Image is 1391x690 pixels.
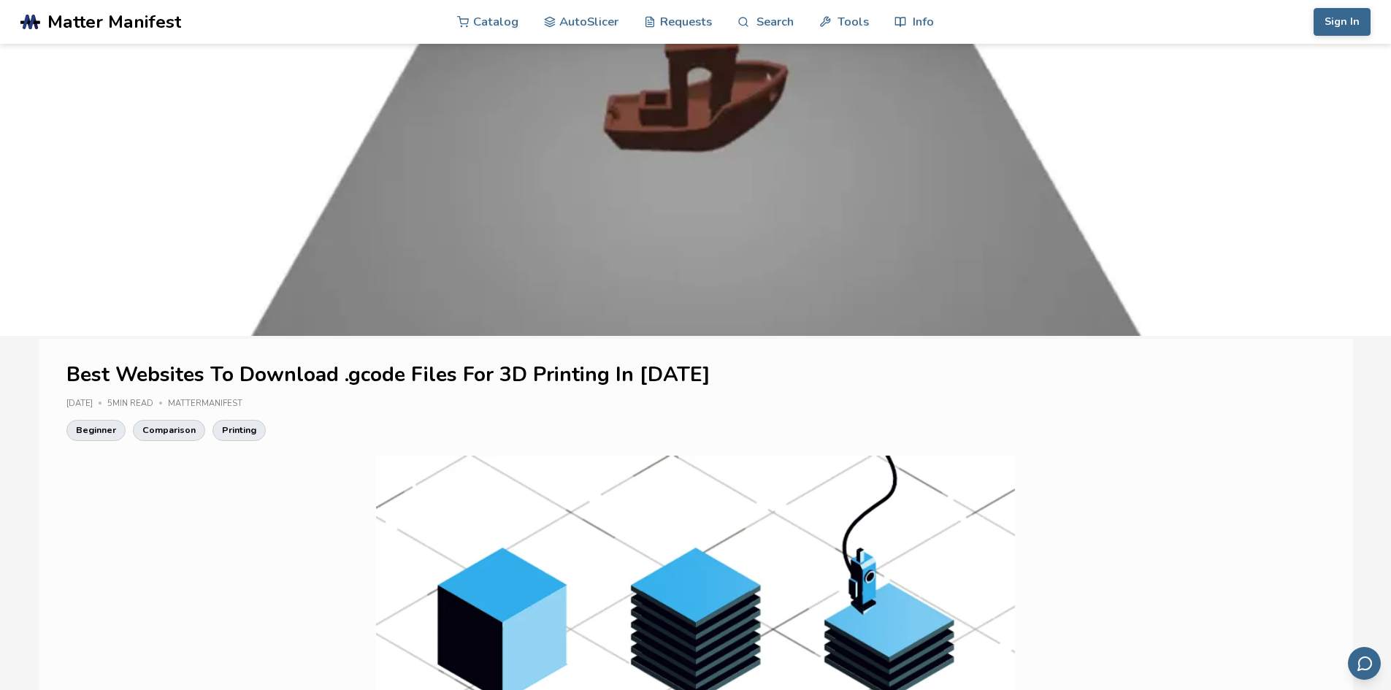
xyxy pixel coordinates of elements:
a: Beginner [66,420,126,440]
div: MatterManifest [168,399,253,409]
button: Send feedback via email [1348,647,1381,680]
span: Matter Manifest [47,12,181,32]
div: [DATE] [66,399,107,409]
a: Comparison [133,420,205,440]
h1: Best Websites To Download .gcode Files For 3D Printing In [DATE] [66,364,1325,386]
div: 5 min read [107,399,168,409]
a: Printing [212,420,266,440]
button: Sign In [1314,8,1371,36]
